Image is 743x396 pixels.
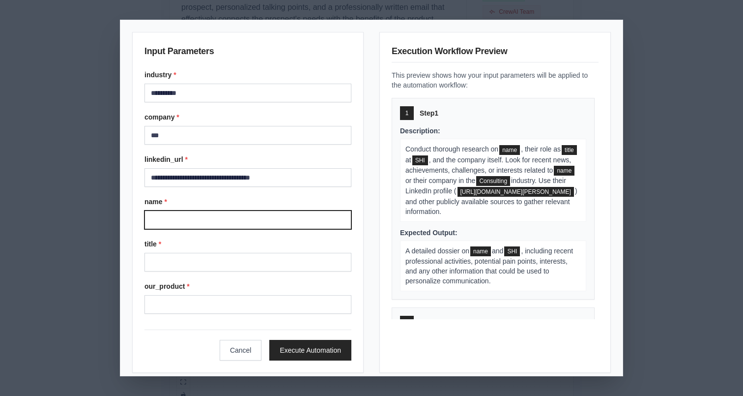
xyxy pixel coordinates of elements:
button: Execute Automation [269,340,351,361]
span: Step 2 [420,318,438,328]
label: title [144,239,351,249]
span: A detailed dossier on [405,247,469,255]
span: company [504,246,520,256]
span: ) and other publicly available sources to gather relevant information. [405,187,577,215]
button: Cancel [220,340,262,361]
span: name [470,246,491,256]
span: and [492,247,503,255]
span: linkedin_url [457,187,574,197]
label: our_product [144,281,351,291]
label: name [144,197,351,207]
span: Expected Output: [400,229,457,237]
span: industry. Use their LinkedIn profile ( [405,177,566,195]
iframe: Chat Widget [694,349,743,396]
span: 2 [405,319,409,327]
